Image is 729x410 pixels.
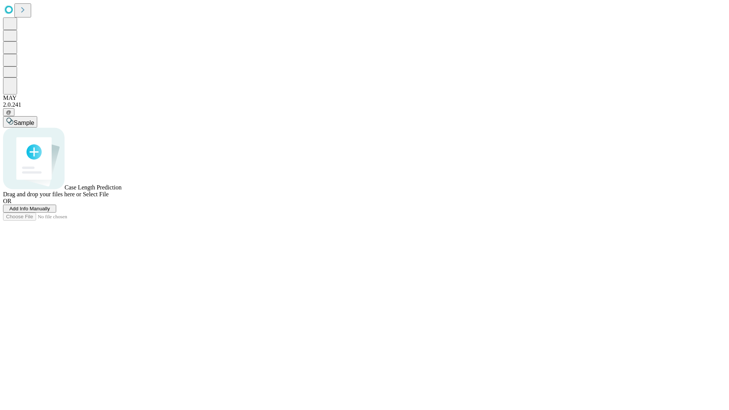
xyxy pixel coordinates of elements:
span: Add Info Manually [9,206,50,211]
button: Sample [3,116,37,128]
span: Sample [14,120,34,126]
span: Select File [83,191,109,197]
span: Drag and drop your files here or [3,191,81,197]
span: OR [3,198,11,204]
div: MAY [3,95,726,101]
button: @ [3,108,14,116]
span: Case Length Prediction [65,184,121,191]
div: 2.0.241 [3,101,726,108]
button: Add Info Manually [3,205,56,213]
span: @ [6,109,11,115]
